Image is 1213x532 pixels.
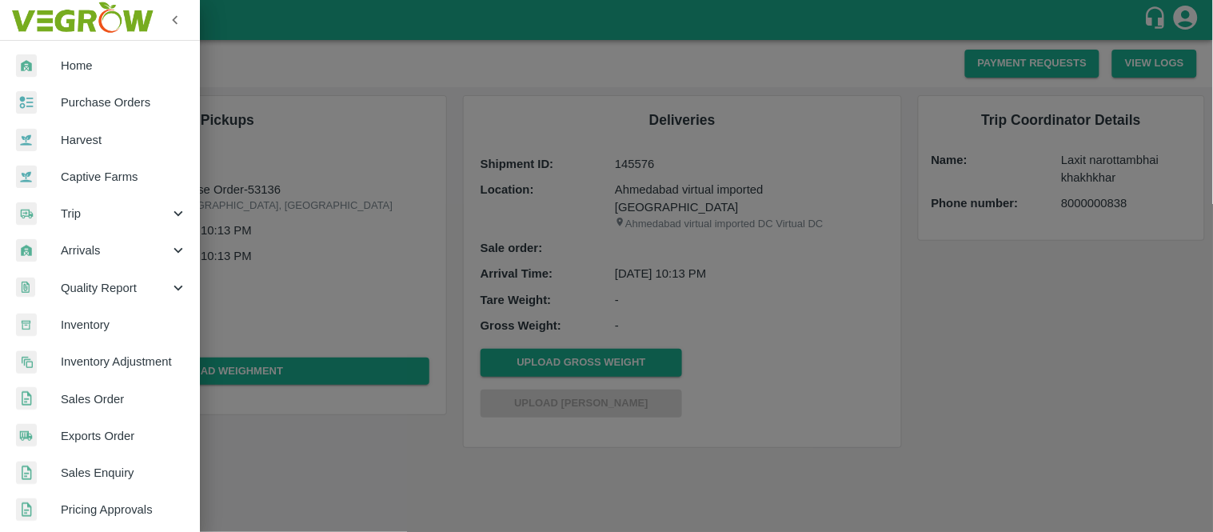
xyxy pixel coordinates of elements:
[16,239,37,262] img: whArrival
[61,205,170,222] span: Trip
[16,424,37,447] img: shipments
[61,464,187,482] span: Sales Enquiry
[61,501,187,518] span: Pricing Approvals
[61,390,187,408] span: Sales Order
[61,279,170,297] span: Quality Report
[61,131,187,149] span: Harvest
[16,54,37,78] img: whArrival
[61,427,187,445] span: Exports Order
[16,91,37,114] img: reciept
[61,168,187,186] span: Captive Farms
[61,57,187,74] span: Home
[16,202,37,226] img: delivery
[16,278,35,298] img: qualityReport
[16,165,37,189] img: harvest
[16,498,37,522] img: sales
[16,128,37,152] img: harvest
[61,353,187,370] span: Inventory Adjustment
[16,350,37,374] img: inventory
[16,314,37,337] img: whInventory
[61,316,187,334] span: Inventory
[16,462,37,485] img: sales
[16,387,37,410] img: sales
[61,94,187,111] span: Purchase Orders
[61,242,170,259] span: Arrivals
